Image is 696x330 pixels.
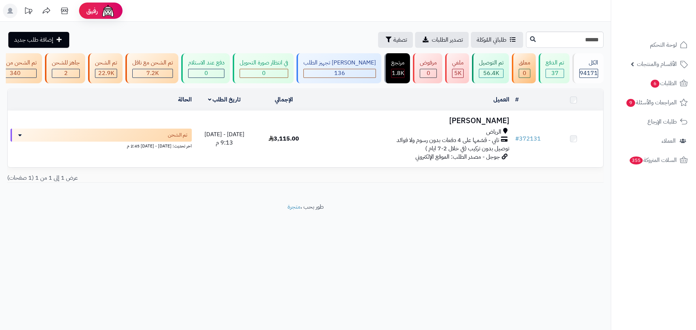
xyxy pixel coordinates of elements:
div: مرفوض [420,59,437,67]
a: الكل94171 [571,53,605,83]
span: تصفية [393,35,407,44]
span: 355 [630,156,643,164]
span: [DATE] - [DATE] 9:13 م [204,130,244,147]
a: تم التوصيل 56.4K [471,53,510,83]
span: تصدير الطلبات [432,35,463,44]
a: تم الشحن مع ناقل 7.2K [124,53,180,83]
span: 5K [454,69,461,78]
span: الأقسام والمنتجات [637,59,677,69]
span: 0 [262,69,266,78]
a: تم الدفع 37 [537,53,571,83]
a: طلباتي المُوكلة [471,32,523,48]
span: 9 [626,99,635,107]
span: تم الشحن [168,131,187,139]
a: # [515,95,519,104]
div: 0 [188,69,224,78]
span: طلبات الإرجاع [647,117,677,127]
div: مرتجع [391,59,405,67]
span: الطلبات [650,78,677,88]
span: رفيق [86,7,98,15]
div: 37 [546,69,564,78]
span: تابي - قسّمها على 4 دفعات بدون رسوم ولا فوائد [397,136,499,145]
a: تاريخ الطلب [208,95,241,104]
span: 0 [204,69,208,78]
span: 22.9K [98,69,114,78]
h3: [PERSON_NAME] [317,117,509,125]
div: [PERSON_NAME] تجهيز الطلب [303,59,376,67]
span: السلات المتروكة [629,155,677,165]
span: لوحة التحكم [650,40,677,50]
span: 94171 [580,69,598,78]
a: تصدير الطلبات [415,32,469,48]
span: 1.8K [392,69,404,78]
div: في انتظار صورة التحويل [240,59,288,67]
a: المراجعات والأسئلة9 [616,94,692,111]
div: 0 [420,69,436,78]
span: 2 [64,69,68,78]
a: الحالة [178,95,192,104]
span: 136 [334,69,345,78]
a: تحديثات المنصة [19,4,37,20]
a: لوحة التحكم [616,36,692,54]
a: [PERSON_NAME] تجهيز الطلب 136 [295,53,383,83]
span: إضافة طلب جديد [14,35,53,44]
div: 56439 [479,69,503,78]
a: الطلبات6 [616,75,692,92]
div: 4954 [452,69,463,78]
a: متجرة [287,202,301,211]
a: السلات المتروكة355 [616,151,692,169]
span: 7.2K [146,69,159,78]
div: ملغي [452,59,464,67]
span: العملاء [662,136,676,146]
div: معلق [519,59,530,67]
a: إضافة طلب جديد [8,32,69,48]
div: تم التوصيل [479,59,504,67]
a: مرتجع 1.8K [383,53,411,83]
img: ai-face.png [101,4,115,18]
span: 3,115.00 [269,134,299,143]
span: 56.4K [483,69,499,78]
a: العميل [493,95,509,104]
span: توصيل بدون تركيب (في خلال 2-7 ايام ) [425,144,509,153]
div: الكل [579,59,598,67]
span: 6 [651,80,659,88]
a: الإجمالي [275,95,293,104]
a: معلق 0 [510,53,537,83]
div: 0 [240,69,288,78]
a: جاهز للشحن 2 [43,53,87,83]
span: 0 [523,69,526,78]
span: 0 [427,69,430,78]
span: جوجل - مصدر الطلب: الموقع الإلكتروني [415,153,500,161]
a: طلبات الإرجاع [616,113,692,130]
a: #372131 [515,134,541,143]
div: 1804 [391,69,404,78]
div: 136 [304,69,376,78]
div: 2 [52,69,79,78]
a: ملغي 5K [444,53,471,83]
div: جاهز للشحن [52,59,80,67]
span: 37 [551,69,559,78]
a: العملاء [616,132,692,150]
div: تم الشحن [95,59,117,67]
button: تصفية [378,32,413,48]
a: في انتظار صورة التحويل 0 [231,53,295,83]
span: المراجعات والأسئلة [626,97,677,108]
div: دفع عند الاستلام [188,59,224,67]
div: عرض 1 إلى 1 من 1 (1 صفحات) [2,174,306,182]
span: الرياض [486,128,501,136]
a: دفع عند الاستلام 0 [180,53,231,83]
div: تم الدفع [546,59,564,67]
div: 0 [519,69,530,78]
div: اخر تحديث: [DATE] - [DATE] 2:45 م [11,142,192,149]
span: # [515,134,519,143]
div: تم الشحن مع ناقل [132,59,173,67]
a: تم الشحن 22.9K [87,53,124,83]
div: 7223 [133,69,173,78]
div: 22911 [95,69,117,78]
span: طلباتي المُوكلة [477,35,506,44]
a: مرفوض 0 [411,53,444,83]
span: 340 [10,69,21,78]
